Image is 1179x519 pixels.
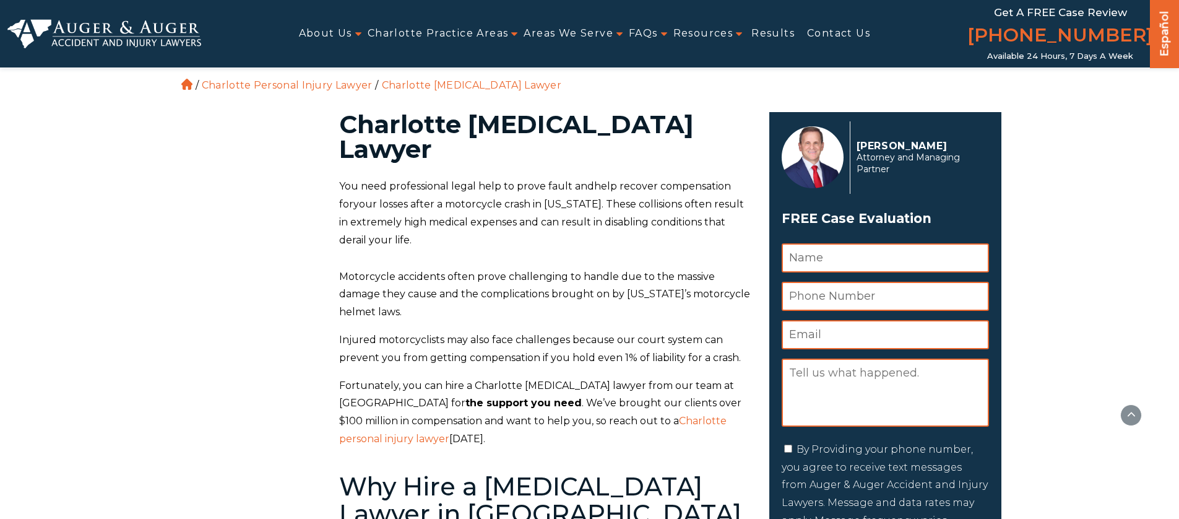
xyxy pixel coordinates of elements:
[807,20,870,48] a: Contact Us
[202,79,373,91] a: Charlotte Personal Injury Lawyer
[181,79,192,90] a: Home
[524,20,613,48] a: Areas We Serve
[857,152,982,175] span: Attorney and Managing Partner
[379,79,564,91] li: Charlotte [MEDICAL_DATA] Lawyer
[857,140,982,152] p: [PERSON_NAME]
[782,320,989,349] input: Email
[339,180,594,192] span: You need professional legal help to prove fault and
[994,6,1127,19] span: Get a FREE Case Review
[782,243,989,273] input: Name
[299,20,352,48] span: About Us
[368,20,509,48] a: Charlotte Practice Areas
[465,397,582,409] b: the support you need
[449,433,485,445] span: [DATE].
[782,282,989,311] input: Phone Number
[339,415,727,445] a: Charlotte personal injury lawyer
[751,20,795,48] a: Results
[673,20,733,48] span: Resources
[339,271,750,318] span: Motorcycle accidents often prove challenging to handle due to the massive damage they cause and t...
[987,51,1133,61] span: Available 24 Hours, 7 Days a Week
[967,22,1153,51] a: [PHONE_NUMBER]
[339,334,741,364] span: Injured motorcyclists may also face challenges because our court system can prevent you from gett...
[339,198,744,246] span: your losses after a motorcycle crash in [US_STATE]. These collisions often result in extremely hi...
[1120,404,1142,426] button: scroll to up
[7,19,201,49] img: Auger & Auger Accident and Injury Lawyers Logo
[339,380,734,409] span: Fortunately, you can hire a Charlotte [MEDICAL_DATA] lawyer from our team at [GEOGRAPHIC_DATA] for
[629,20,658,48] a: FAQs
[339,112,754,162] h1: Charlotte [MEDICAL_DATA] Lawyer
[782,126,844,188] img: Herbert Auger
[782,207,989,230] span: FREE Case Evaluation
